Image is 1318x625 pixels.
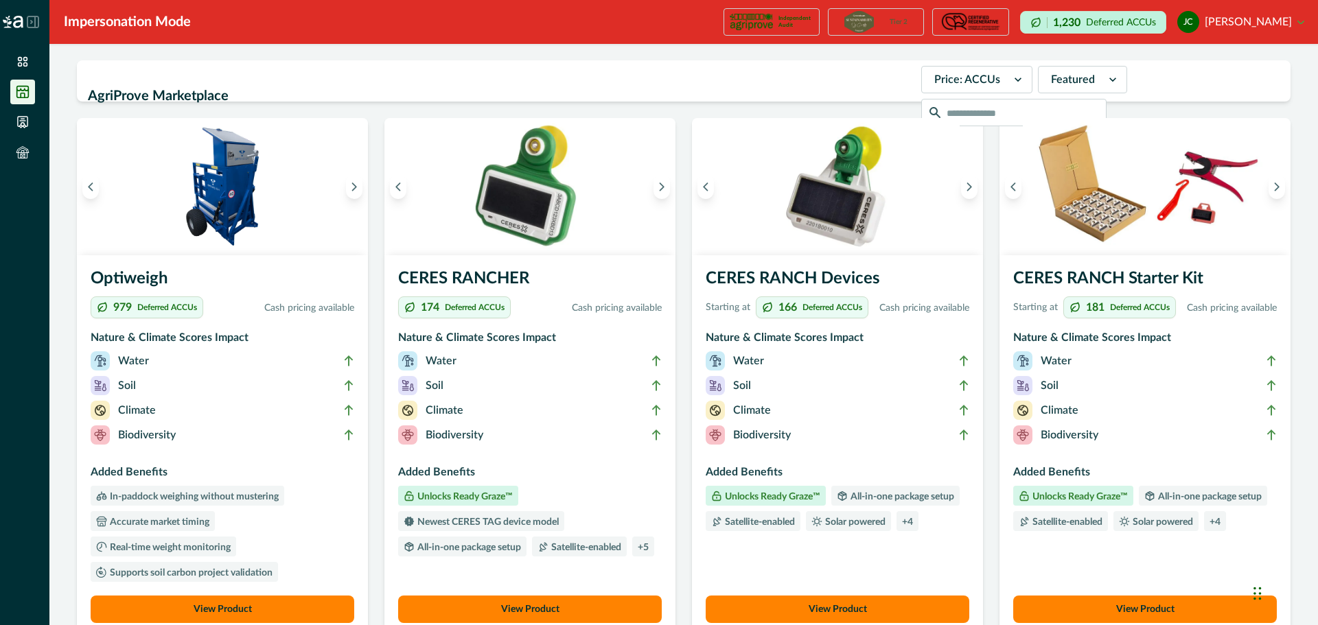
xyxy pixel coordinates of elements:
p: Satellite-enabled [548,543,621,552]
p: Biodiversity [118,427,176,443]
p: Unlocks Ready Graze™ [722,492,820,502]
img: Logo [3,16,23,28]
img: A CERES RANCH starter kit [999,118,1291,255]
button: Previous image [697,174,714,199]
p: Cash pricing available [209,301,354,316]
p: Newest CERES TAG device model [415,517,559,527]
img: A single CERES RANCH device [692,118,983,255]
button: Next image [1269,174,1285,199]
button: Previous image [390,174,406,199]
button: View Product [706,595,969,623]
button: Next image [346,174,362,199]
h3: Nature & Climate Scores Impact [706,329,969,351]
img: An Optiweigh unit [77,118,368,255]
h2: AgriProve Marketplace [88,83,913,109]
p: + 4 [902,517,913,527]
button: View Product [91,595,354,623]
img: A single CERES RANCHER device [384,118,675,255]
p: Deferred ACCUs [137,303,197,311]
p: Cash pricing available [1181,301,1277,316]
p: Satellite-enabled [1030,517,1102,527]
img: certification logo [730,11,773,33]
p: Solar powered [822,517,886,527]
p: Deferred ACCUs [445,303,505,311]
p: Soil [1041,377,1059,394]
p: All-in-one package setup [848,492,954,502]
h3: CERES RANCHER [398,266,662,296]
p: Climate [1041,402,1078,418]
p: Supports soil carbon project validation [107,568,273,578]
p: Water [1041,353,1072,369]
h3: Added Benefits [91,464,354,486]
p: Climate [426,402,463,418]
button: Next image [961,174,978,199]
button: Previous image [82,174,99,199]
p: + 5 [638,543,649,552]
p: Deferred ACCUs [1086,17,1156,27]
p: Tier 2 [890,19,907,25]
img: certification logo [940,11,1002,33]
p: Starting at [706,300,750,315]
p: 181 [1086,302,1105,313]
p: Unlocks Ready Graze™ [415,492,513,502]
p: Climate [733,402,771,418]
h3: CERES RANCH Starter Kit [1013,266,1277,296]
p: Biodiversity [733,427,791,443]
h3: Added Benefits [1013,464,1277,486]
button: justin costello[PERSON_NAME] [1177,5,1304,38]
p: + 4 [1210,517,1221,527]
h3: Added Benefits [706,464,969,486]
p: 166 [778,302,797,313]
h3: CERES RANCH Devices [706,266,969,296]
div: Impersonation Mode [64,12,191,32]
p: Biodiversity [1041,427,1098,443]
h3: Added Benefits [398,464,662,486]
h3: Optiweigh [91,266,354,296]
p: Solar powered [1130,517,1193,527]
p: Climate [118,402,156,418]
p: Soil [426,377,443,394]
p: Water [118,353,149,369]
p: Water [733,353,764,369]
p: 979 [113,302,132,313]
p: Cash pricing available [516,301,662,316]
h3: Nature & Climate Scores Impact [1013,329,1277,351]
p: 174 [421,302,439,313]
p: Biodiversity [426,427,483,443]
p: Starting at [1013,300,1058,315]
p: Deferred ACCUs [1110,303,1170,311]
p: In-paddock weighing without mustering [107,492,279,502]
p: Cash pricing available [874,301,969,316]
p: Satellite-enabled [722,517,795,527]
button: View Product [398,595,662,623]
p: 1,230 [1053,17,1080,28]
p: Water [426,353,456,369]
img: certification logo [844,11,873,33]
div: Drag [1253,573,1262,614]
p: Accurate market timing [107,517,209,527]
h3: Nature & Climate Scores Impact [91,329,354,351]
p: Deferred ACCUs [802,303,862,311]
p: Unlocks Ready Graze™ [1030,492,1128,502]
p: Independent Audit [778,15,813,29]
button: Previous image [1005,174,1021,199]
iframe: Chat Widget [1249,559,1318,625]
p: All-in-one package setup [1155,492,1262,502]
button: Next image [654,174,670,199]
p: Soil [118,377,136,394]
p: Soil [733,377,751,394]
p: All-in-one package setup [415,543,521,552]
h3: Nature & Climate Scores Impact [398,329,662,351]
p: Real-time weight monitoring [107,543,231,552]
button: View Product [1013,595,1277,623]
